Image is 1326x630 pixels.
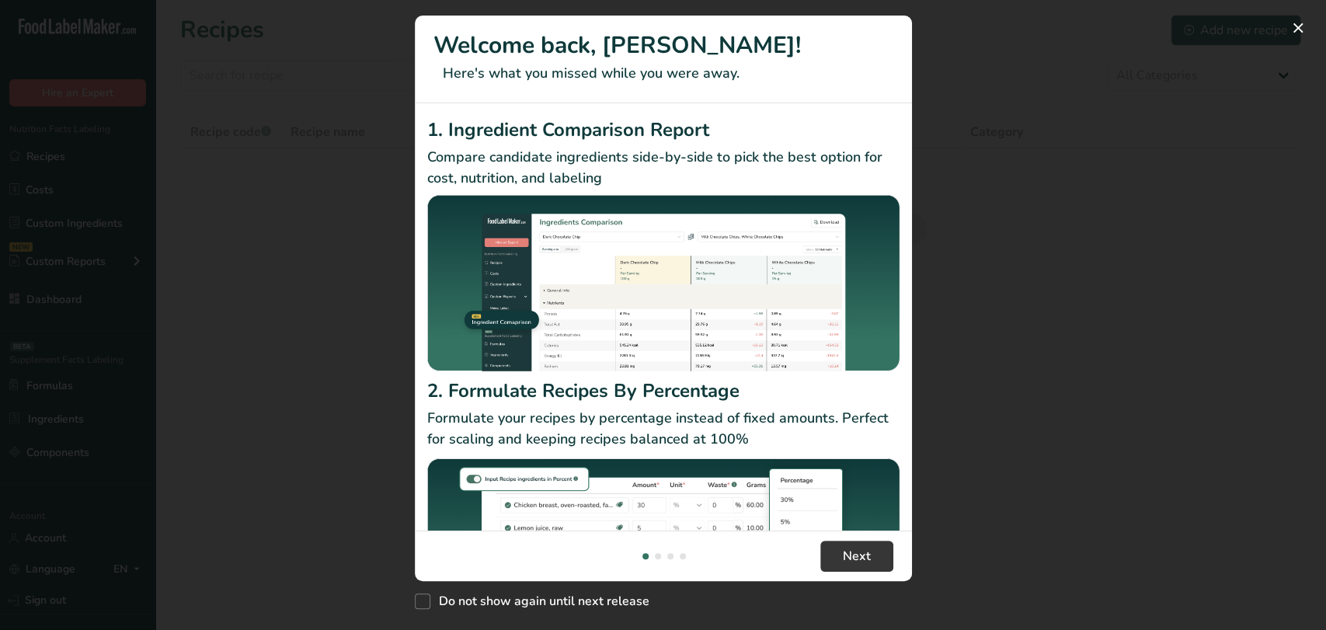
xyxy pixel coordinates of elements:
img: Ingredient Comparison Report [427,195,900,371]
p: Compare candidate ingredients side-by-side to pick the best option for cost, nutrition, and labeling [427,147,900,189]
span: Next [843,547,871,566]
p: Here's what you missed while you were away. [433,63,893,84]
h2: 1. Ingredient Comparison Report [427,116,900,144]
h2: 2. Formulate Recipes By Percentage [427,377,900,405]
span: Do not show again until next release [430,593,649,609]
h1: Welcome back, [PERSON_NAME]! [433,28,893,63]
p: Formulate your recipes by percentage instead of fixed amounts. Perfect for scaling and keeping re... [427,408,900,450]
button: Next [820,541,893,572]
